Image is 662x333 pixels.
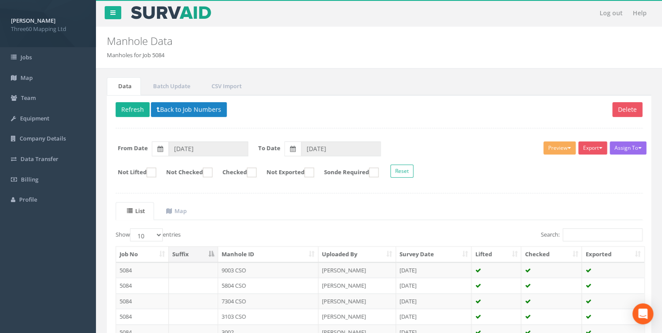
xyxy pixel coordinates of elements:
[20,74,33,82] span: Map
[258,144,280,152] label: To Date
[116,309,169,324] td: 5084
[107,35,558,47] h2: Manhole Data
[632,303,653,324] div: Open Intercom Messenger
[116,278,169,293] td: 5084
[218,247,318,262] th: Manhole ID: activate to sort column ascending
[218,262,318,278] td: 9003 CSO
[396,278,472,293] td: [DATE]
[315,168,379,177] label: Sonde Required
[563,228,642,241] input: Search:
[142,77,199,95] a: Batch Update
[130,228,163,241] select: Showentries
[396,247,472,262] th: Survey Date: activate to sort column ascending
[543,141,576,154] button: Preview
[390,165,413,178] button: Reset
[116,247,169,262] th: Job No: activate to sort column ascending
[155,202,196,220] a: Map
[116,102,150,117] button: Refresh
[521,247,582,262] th: Checked: activate to sort column ascending
[218,293,318,309] td: 7304 CSO
[318,262,396,278] td: [PERSON_NAME]
[471,247,521,262] th: Lifted: activate to sort column ascending
[166,207,187,215] uib-tab-heading: Map
[116,262,169,278] td: 5084
[612,102,642,117] button: Delete
[116,202,154,220] a: List
[168,141,248,156] input: From Date
[21,94,36,102] span: Team
[578,141,607,154] button: Export
[218,278,318,293] td: 5804 CSO
[21,175,38,183] span: Billing
[396,293,472,309] td: [DATE]
[116,293,169,309] td: 5084
[396,262,472,278] td: [DATE]
[116,228,181,241] label: Show entries
[151,102,227,117] button: Back to Job Numbers
[318,293,396,309] td: [PERSON_NAME]
[20,53,32,61] span: Jobs
[11,14,85,33] a: [PERSON_NAME] Three60 Mapping Ltd
[582,247,644,262] th: Exported: activate to sort column ascending
[118,144,148,152] label: From Date
[127,207,145,215] uib-tab-heading: List
[218,309,318,324] td: 3103 CSO
[157,168,212,177] label: Not Checked
[19,196,37,203] span: Profile
[610,141,646,154] button: Assign To
[107,77,141,95] a: Data
[541,228,642,241] label: Search:
[107,51,164,59] li: Manholes for Job 5084
[20,155,58,163] span: Data Transfer
[20,134,66,142] span: Company Details
[258,168,314,177] label: Not Exported
[11,17,55,24] strong: [PERSON_NAME]
[214,168,256,177] label: Checked
[318,247,396,262] th: Uploaded By: activate to sort column ascending
[20,114,49,122] span: Equipment
[318,309,396,324] td: [PERSON_NAME]
[396,309,472,324] td: [DATE]
[318,278,396,293] td: [PERSON_NAME]
[11,25,85,33] span: Three60 Mapping Ltd
[169,247,218,262] th: Suffix: activate to sort column descending
[109,168,156,177] label: Not Lifted
[200,77,251,95] a: CSV Import
[301,141,381,156] input: To Date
